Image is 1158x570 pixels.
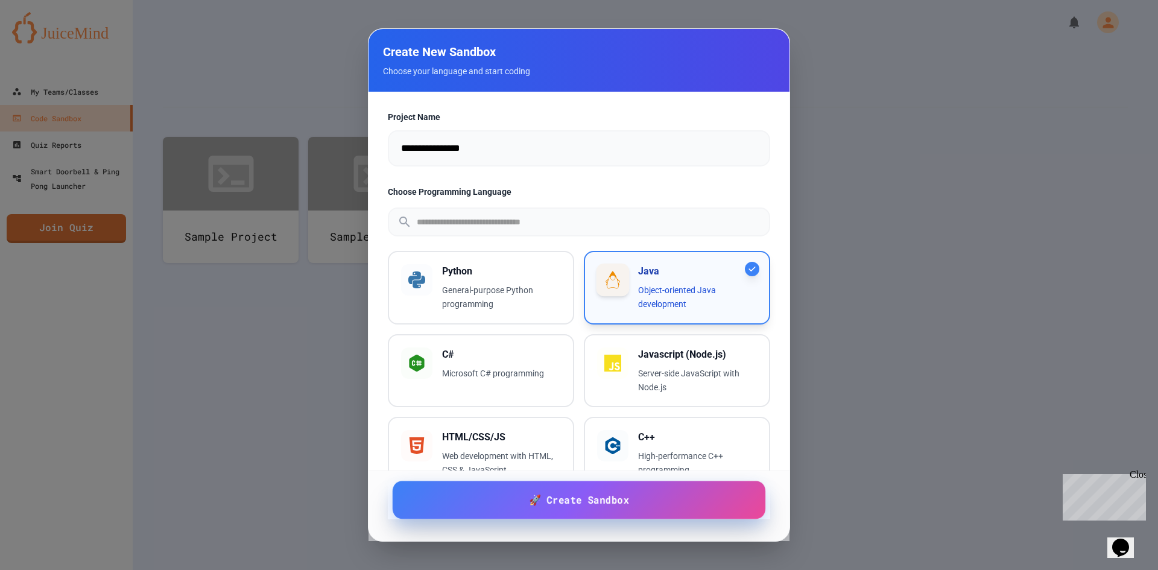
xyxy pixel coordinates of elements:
p: High-performance C++ programming [638,449,757,477]
span: 🚀 Create Sandbox [529,492,629,507]
h2: Create New Sandbox [383,43,775,60]
iframe: chat widget [1058,469,1146,521]
p: General-purpose Python programming [442,283,561,311]
h3: Python [442,264,561,279]
h3: C# [442,347,561,362]
label: Choose Programming Language [388,186,770,198]
h3: C++ [638,430,757,445]
h3: Javascript (Node.js) [638,347,757,362]
h3: Java [638,264,757,279]
p: Object-oriented Java development [638,283,757,311]
p: Microsoft C# programming [442,367,561,381]
h3: HTML/CSS/JS [442,430,561,445]
iframe: chat widget [1107,522,1146,558]
label: Project Name [388,111,770,123]
p: Server-side JavaScript with Node.js [638,367,757,394]
p: Web development with HTML, CSS & JavaScript [442,449,561,477]
p: Choose your language and start coding [383,65,775,77]
div: Chat with us now!Close [5,5,83,77]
